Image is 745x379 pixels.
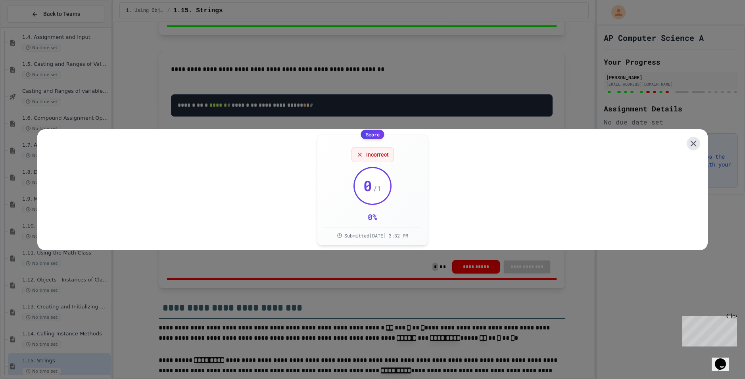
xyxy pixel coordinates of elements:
div: Chat with us now!Close [3,3,55,50]
iframe: chat widget [679,313,737,346]
span: Incorrect [366,151,389,159]
span: 0 [363,178,372,193]
div: Score [361,130,384,139]
span: / 1 [373,183,382,194]
span: Submitted [DATE] 3:32 PM [344,232,408,239]
iframe: chat widget [712,347,737,371]
div: 0 % [368,211,377,222]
